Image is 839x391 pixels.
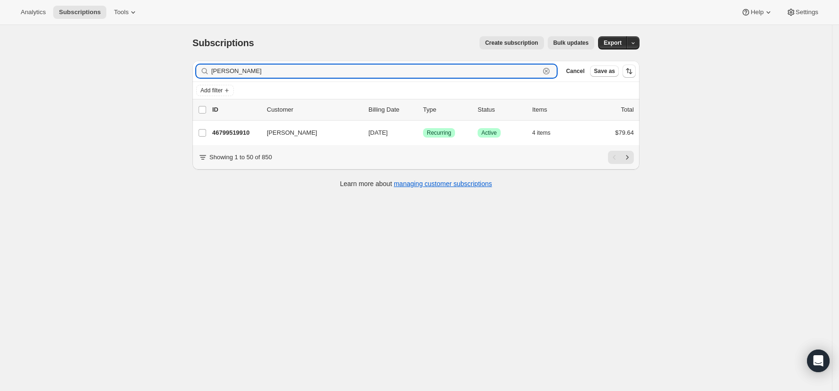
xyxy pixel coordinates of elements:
[261,125,355,140] button: [PERSON_NAME]
[108,6,144,19] button: Tools
[114,8,128,16] span: Tools
[807,350,830,372] div: Open Intercom Messenger
[21,8,46,16] span: Analytics
[212,105,634,114] div: IDCustomerBilling DateTypeStatusItemsTotal
[796,8,818,16] span: Settings
[368,105,416,114] p: Billing Date
[423,105,470,114] div: Type
[478,105,525,114] p: Status
[267,105,361,114] p: Customer
[485,39,538,47] span: Create subscription
[590,65,619,77] button: Save as
[594,67,615,75] span: Save as
[15,6,51,19] button: Analytics
[200,87,223,94] span: Add filter
[608,151,634,164] nav: Pagination
[532,129,551,137] span: 4 items
[735,6,778,19] button: Help
[566,67,584,75] span: Cancel
[481,129,497,137] span: Active
[598,36,627,49] button: Export
[212,105,259,114] p: ID
[532,126,561,139] button: 4 items
[53,6,106,19] button: Subscriptions
[621,105,634,114] p: Total
[548,36,594,49] button: Bulk updates
[751,8,763,16] span: Help
[394,180,492,187] a: managing customer subscriptions
[267,128,317,138] span: [PERSON_NAME]
[553,39,589,47] span: Bulk updates
[615,129,634,136] span: $79.64
[211,65,540,78] input: Filter subscribers
[340,179,492,188] p: Learn more about
[542,66,551,76] button: Clear
[562,65,588,77] button: Cancel
[192,38,254,48] span: Subscriptions
[427,129,451,137] span: Recurring
[479,36,544,49] button: Create subscription
[368,129,388,136] span: [DATE]
[781,6,824,19] button: Settings
[212,128,259,138] p: 46799519910
[621,151,634,164] button: Next
[209,153,272,162] p: Showing 1 to 50 of 850
[196,85,234,96] button: Add filter
[532,105,579,114] div: Items
[212,126,634,139] div: 46799519910[PERSON_NAME][DATE]SuccessRecurringSuccessActive4 items$79.64
[59,8,101,16] span: Subscriptions
[604,39,622,47] span: Export
[623,65,636,78] button: Sort the results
